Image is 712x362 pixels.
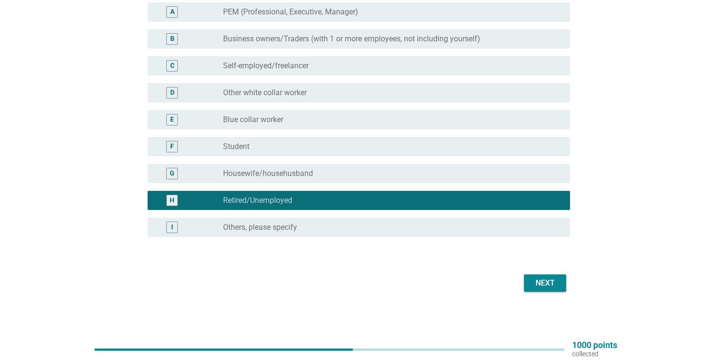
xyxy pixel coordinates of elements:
div: D [170,88,175,98]
div: I [171,223,173,233]
div: B [170,34,175,44]
div: C [170,61,175,71]
label: Business owners/Traders (with 1 or more employees, not including yourself) [223,34,480,44]
label: Other white collar worker [223,88,307,98]
div: G [170,169,175,179]
p: collected [572,350,617,358]
div: E [170,115,174,125]
button: Next [524,275,566,292]
div: H [170,196,175,206]
label: PEM (Professional, Executive, Manager) [223,7,358,17]
p: 1000 points [572,341,617,350]
div: A [170,7,175,17]
label: Others, please specify [223,223,297,232]
label: Retired/Unemployed [223,196,292,205]
label: Blue collar worker [223,115,283,125]
div: Next [532,277,559,289]
div: F [170,142,174,152]
label: Student [223,142,250,151]
label: Self-employed/freelancer [223,61,309,71]
label: Housewife/househusband [223,169,313,178]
